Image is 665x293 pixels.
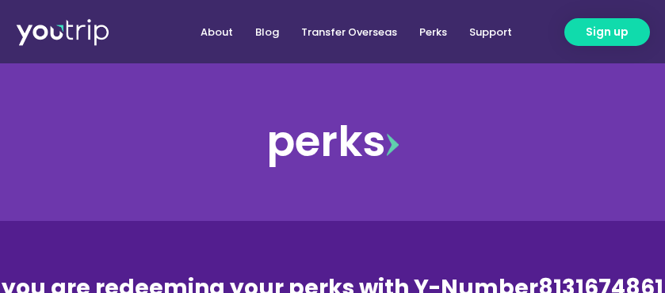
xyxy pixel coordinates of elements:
[458,17,523,47] a: Support
[290,17,408,47] a: Transfer Overseas
[189,17,244,47] a: About
[586,24,629,40] span: Sign up
[564,18,650,46] a: Sign up
[408,17,458,47] a: Perks
[244,17,290,47] a: Blog
[143,17,523,47] nav: Menu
